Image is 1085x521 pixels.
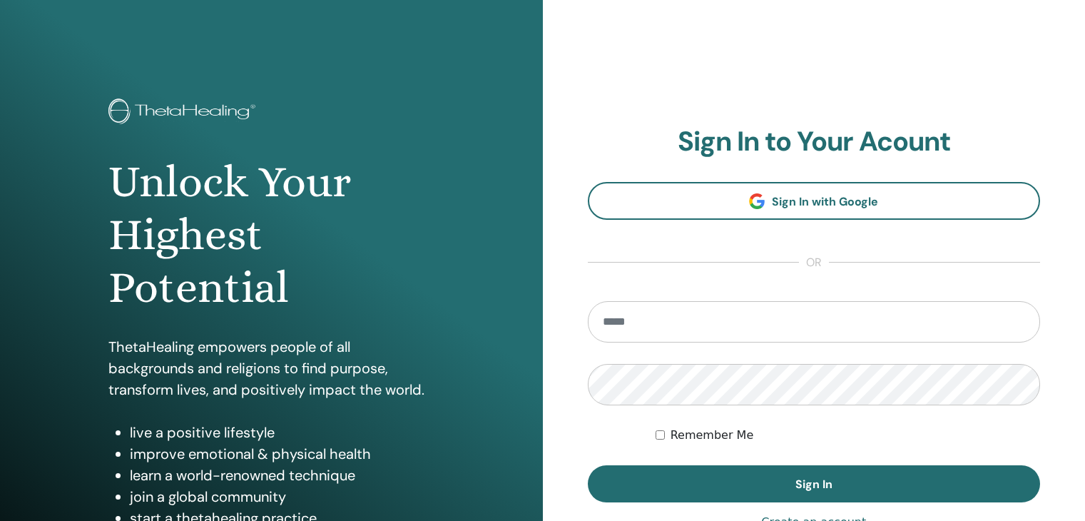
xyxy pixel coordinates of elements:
div: Keep me authenticated indefinitely or until I manually logout [656,427,1040,444]
span: Sign In [795,477,832,492]
li: improve emotional & physical health [130,443,434,465]
li: live a positive lifestyle [130,422,434,443]
h2: Sign In to Your Acount [588,126,1041,158]
li: learn a world-renowned technique [130,465,434,486]
label: Remember Me [671,427,754,444]
h1: Unlock Your Highest Potential [108,156,434,315]
button: Sign In [588,465,1041,502]
span: or [799,254,829,271]
span: Sign In with Google [772,194,878,209]
p: ThetaHealing empowers people of all backgrounds and religions to find purpose, transform lives, a... [108,336,434,400]
li: join a global community [130,486,434,507]
a: Sign In with Google [588,182,1041,220]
